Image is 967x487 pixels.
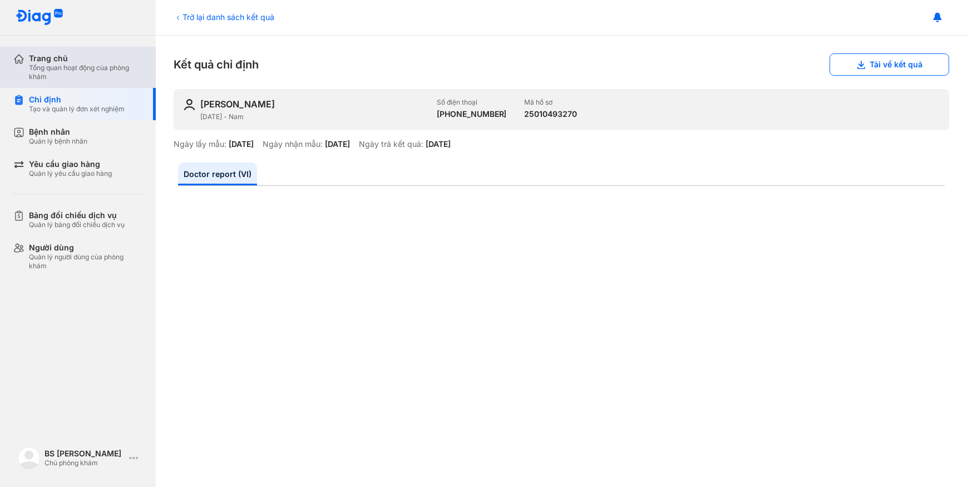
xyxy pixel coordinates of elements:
[29,53,142,63] div: Trang chủ
[29,105,125,114] div: Tạo và quản lý đơn xét nghiệm
[200,112,428,121] div: [DATE] - Nam
[29,253,142,270] div: Quản lý người dùng của phòng khám
[29,220,125,229] div: Quản lý bảng đối chiếu dịch vụ
[29,127,87,137] div: Bệnh nhân
[525,109,578,119] div: 25010493270
[437,109,507,119] div: [PHONE_NUMBER]
[29,243,142,253] div: Người dùng
[174,11,274,23] div: Trở lại danh sách kết quả
[525,98,578,107] div: Mã hồ sơ
[182,98,196,111] img: user-icon
[229,139,254,149] div: [DATE]
[29,169,112,178] div: Quản lý yêu cầu giao hàng
[29,95,125,105] div: Chỉ định
[29,63,142,81] div: Tổng quan hoạt động của phòng khám
[263,139,323,149] div: Ngày nhận mẫu:
[359,139,423,149] div: Ngày trả kết quả:
[325,139,350,149] div: [DATE]
[174,53,949,76] div: Kết quả chỉ định
[45,449,125,459] div: BS [PERSON_NAME]
[29,210,125,220] div: Bảng đối chiếu dịch vụ
[16,9,63,26] img: logo
[29,159,112,169] div: Yêu cầu giao hàng
[200,98,275,110] div: [PERSON_NAME]
[174,139,226,149] div: Ngày lấy mẫu:
[830,53,949,76] button: Tải về kết quả
[29,137,87,146] div: Quản lý bệnh nhân
[45,459,125,468] div: Chủ phòng khám
[437,98,507,107] div: Số điện thoại
[178,163,257,185] a: Doctor report (VI)
[426,139,451,149] div: [DATE]
[18,447,40,469] img: logo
